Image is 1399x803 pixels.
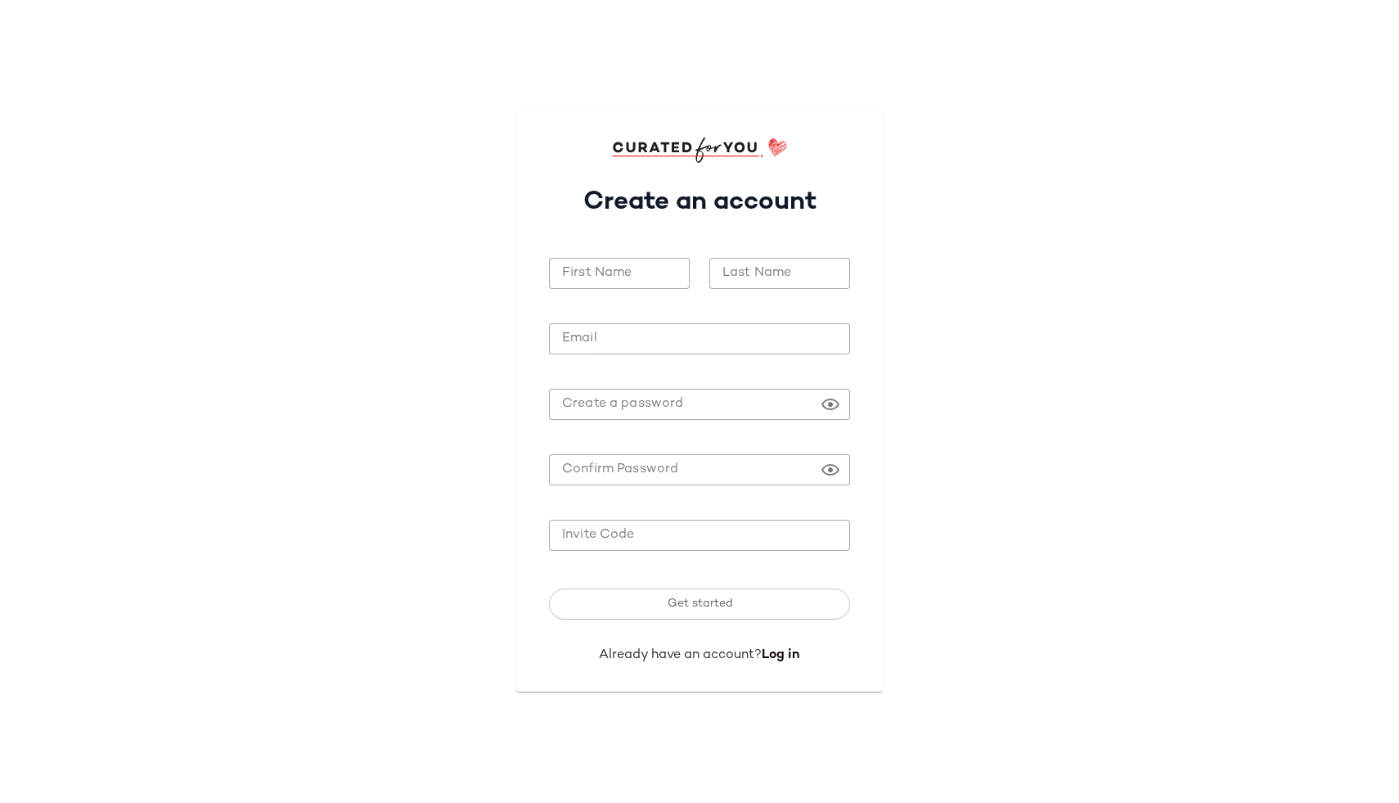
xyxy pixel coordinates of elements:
span: Already have an account? [599,648,762,662]
button: Get started [549,589,850,620]
span: Get started [666,598,732,611]
h1: Create an account [549,163,850,232]
a: Log in [762,648,800,662]
img: cfy_login_logo.DGdB1djN.svg [612,138,788,162]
